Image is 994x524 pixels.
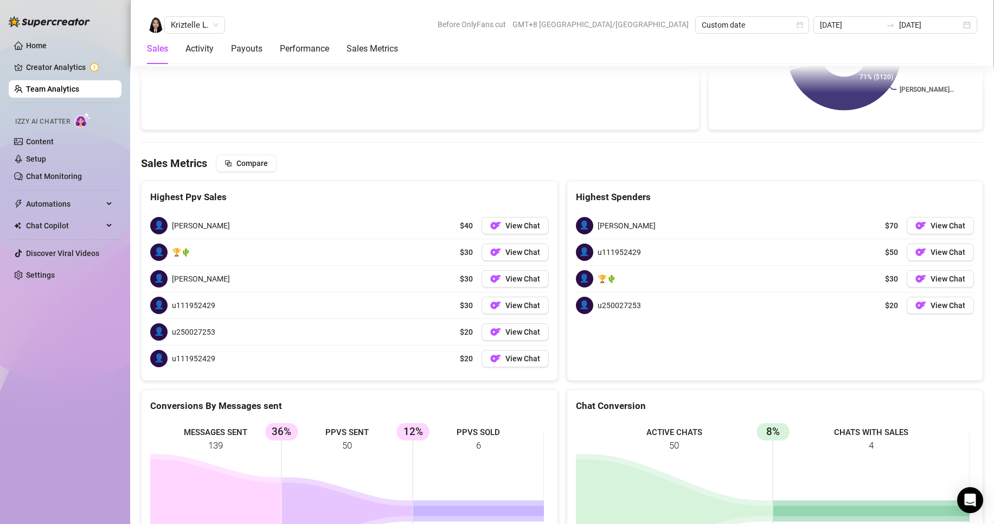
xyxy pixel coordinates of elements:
[172,326,215,338] span: u250027253
[490,273,501,284] img: OF
[576,217,593,234] span: 👤
[460,220,473,232] span: $40
[74,112,91,128] img: AI Chatter
[26,155,46,163] a: Setup
[482,297,549,314] button: OFView Chat
[280,42,329,55] div: Performance
[886,21,895,29] span: swap-right
[512,16,689,33] span: GMT+8 [GEOGRAPHIC_DATA]/[GEOGRAPHIC_DATA]
[347,42,398,55] div: Sales Metrics
[907,244,974,261] button: OFView Chat
[915,273,926,284] img: OF
[438,16,506,33] span: Before OnlyFans cut
[150,350,168,367] span: 👤
[885,246,898,258] span: $50
[482,323,549,341] button: OFView Chat
[141,156,207,171] h4: Sales Metrics
[915,220,926,231] img: OF
[150,297,168,314] span: 👤
[26,137,54,146] a: Content
[14,200,23,208] span: thunderbolt
[505,354,540,363] span: View Chat
[885,220,898,232] span: $70
[885,299,898,311] span: $20
[482,244,549,261] button: OFView Chat
[26,41,47,50] a: Home
[216,155,277,172] button: Compare
[482,350,549,367] a: OFView Chat
[702,17,803,33] span: Custom date
[957,487,983,513] div: Open Intercom Messenger
[26,195,103,213] span: Automations
[899,19,961,31] input: End date
[460,299,473,311] span: $30
[505,274,540,283] span: View Chat
[576,270,593,287] span: 👤
[900,86,954,93] text: [PERSON_NAME]…
[172,299,215,311] span: u111952429
[15,117,70,127] span: Izzy AI Chatter
[147,42,168,55] div: Sales
[14,222,21,229] img: Chat Copilot
[598,299,641,311] span: u250027253
[598,246,641,258] span: u111952429
[907,297,974,314] button: OFView Chat
[460,353,473,365] span: $20
[150,190,549,205] div: Highest Ppv Sales
[231,42,262,55] div: Payouts
[576,190,974,205] div: Highest Spenders
[482,270,549,287] button: OFView Chat
[460,246,473,258] span: $30
[915,247,926,258] img: OF
[490,247,501,258] img: OF
[185,42,214,55] div: Activity
[598,273,616,285] span: 🏆🌵
[915,300,926,311] img: OF
[482,217,549,234] button: OFView Chat
[172,220,230,232] span: [PERSON_NAME]
[797,22,803,28] span: calendar
[26,85,79,93] a: Team Analytics
[598,220,656,232] span: [PERSON_NAME]
[150,270,168,287] span: 👤
[460,326,473,338] span: $20
[490,327,501,337] img: OF
[172,273,230,285] span: [PERSON_NAME]
[505,221,540,230] span: View Chat
[885,273,898,285] span: $30
[172,246,190,258] span: 🏆🌵
[225,159,232,167] span: block
[907,217,974,234] button: OFView Chat
[886,21,895,29] span: to
[505,328,540,336] span: View Chat
[820,19,882,31] input: Start date
[148,17,164,33] img: Kriztelle L.
[576,244,593,261] span: 👤
[150,244,168,261] span: 👤
[171,17,219,33] span: Kriztelle L.
[931,274,965,283] span: View Chat
[26,59,113,76] a: Creator Analytics exclamation-circle
[26,172,82,181] a: Chat Monitoring
[460,273,473,285] span: $30
[26,249,99,258] a: Discover Viral Videos
[150,323,168,341] span: 👤
[236,159,268,168] span: Compare
[931,248,965,257] span: View Chat
[490,353,501,364] img: OF
[150,217,168,234] span: 👤
[490,220,501,231] img: OF
[907,270,974,287] button: OFView Chat
[150,399,549,413] div: Conversions By Messages sent
[26,271,55,279] a: Settings
[576,399,974,413] div: Chat Conversion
